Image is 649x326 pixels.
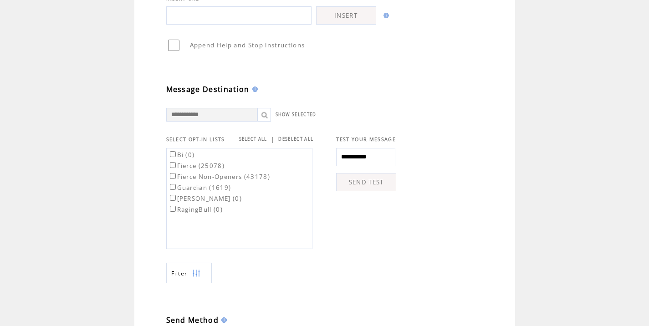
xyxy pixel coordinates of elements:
[336,136,396,143] span: TEST YOUR MESSAGE
[171,270,188,277] span: Show filters
[168,205,223,214] label: RagingBull (0)
[170,162,176,168] input: Fierce (25078)
[170,151,176,157] input: Bi (0)
[336,173,396,191] a: SEND TEST
[170,184,176,190] input: Guardian (1619)
[168,173,271,181] label: Fierce Non-Openers (43178)
[166,263,212,283] a: Filter
[170,173,176,179] input: Fierce Non-Openers (43178)
[250,87,258,92] img: help.gif
[239,136,267,142] a: SELECT ALL
[192,263,200,284] img: filters.png
[168,151,195,159] label: Bi (0)
[278,136,313,142] a: DESELECT ALL
[271,135,275,143] span: |
[166,136,225,143] span: SELECT OPT-IN LISTS
[170,195,176,201] input: [PERSON_NAME] (0)
[381,13,389,18] img: help.gif
[168,162,225,170] label: Fierce (25078)
[219,317,227,323] img: help.gif
[276,112,317,117] a: SHOW SELECTED
[168,194,242,203] label: [PERSON_NAME] (0)
[166,84,250,94] span: Message Destination
[170,206,176,212] input: RagingBull (0)
[168,183,231,192] label: Guardian (1619)
[166,315,219,325] span: Send Method
[190,41,305,49] span: Append Help and Stop instructions
[316,6,376,25] a: INSERT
